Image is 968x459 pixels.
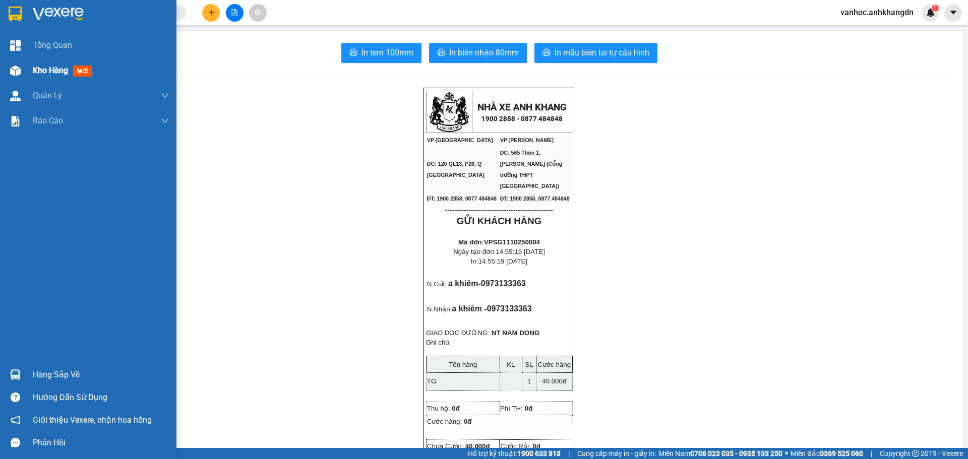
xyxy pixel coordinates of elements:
[577,448,656,459] span: Cung cấp máy in - giấy in:
[427,280,446,288] span: N.Gửi:
[445,206,553,214] span: ----------------------------------------------
[949,8,958,17] span: caret-down
[492,329,540,337] span: NT NAM DONG
[10,65,21,76] img: warehouse-icon
[118,9,199,33] div: VP [PERSON_NAME]
[426,329,490,337] span: GIAO DỌC ĐƯỜNG:
[427,442,490,450] span: Chưa Cước:
[10,40,21,51] img: dashboard-icon
[11,415,20,425] span: notification
[477,102,567,113] strong: NHÀ XE ANH KHANG
[33,89,62,102] span: Quản Lý
[464,418,472,425] span: 0đ
[341,43,421,63] button: printerIn tem 100mm
[465,442,490,450] span: 40.000đ
[9,45,111,59] div: 0973133363
[448,279,478,288] span: a khiêm
[785,451,788,455] span: ⚪️
[249,4,267,22] button: aim
[33,114,63,127] span: Báo cáo
[500,442,540,450] span: Cước Rồi:
[932,5,939,12] sup: 1
[537,361,571,368] span: Cước hàng
[427,418,462,425] span: Cước hàng:
[832,6,922,19] span: vanhoc.anhkhangdn
[525,405,533,412] span: 0đ
[517,449,561,457] strong: 1900 633 818
[161,92,169,100] span: down
[820,449,863,457] strong: 0369 525 060
[453,248,545,255] span: Ngày tạo đơn:
[427,137,493,143] span: VP [GEOGRAPHIC_DATA]
[9,33,111,45] div: a khiêm
[9,10,24,20] span: Gửi:
[349,48,357,58] span: printer
[10,116,21,126] img: solution-icon
[525,361,533,368] span: SL
[426,339,451,346] span: Ghi chú:
[500,195,570,202] span: ĐT: 1900 2858, 0877 484848
[33,390,169,405] div: Hướng dẫn sử dụng
[457,216,541,226] strong: GỬI KHÁCH HÀNG
[202,4,220,22] button: plus
[500,405,523,412] span: Phí TH:
[496,248,545,255] span: 14:55:19 [DATE]
[118,45,199,59] div: 0973133363
[926,8,935,17] img: icon-new-feature
[361,46,413,59] span: In tem 100mm
[427,305,452,313] span: N.Nhận:
[452,405,460,412] span: 0đ
[118,64,133,75] span: DĐ:
[9,9,111,33] div: VP [GEOGRAPHIC_DATA]
[11,438,20,447] span: message
[226,4,244,22] button: file-add
[254,9,261,16] span: aim
[478,279,525,288] span: -
[458,238,540,246] strong: Mã đơn:
[449,361,477,368] span: Tên hàng
[484,238,540,246] span: VPSG1110250004
[468,448,561,459] span: Hỗ trợ kỹ thuật:
[161,117,169,125] span: down
[427,195,497,202] span: ĐT: 1900 2858, 0877 484848
[471,257,527,265] span: In:
[481,279,526,288] span: 0973133363
[33,39,72,51] span: Tổng Quan
[507,361,515,368] span: KL
[427,405,450,412] span: Thu hộ:
[10,369,21,380] img: warehouse-icon
[527,377,531,385] span: 1
[208,9,215,16] span: plus
[10,91,21,101] img: warehouse-icon
[33,435,169,450] div: Phản hồi
[542,377,566,385] span: 40.000đ
[532,442,540,450] span: 0đ
[933,5,937,12] span: 1
[73,65,92,77] span: mới
[500,137,554,143] span: VP [PERSON_NAME]
[449,46,519,59] span: In biên nhận 80mm
[33,367,169,382] div: Hàng sắp về
[231,9,238,16] span: file-add
[912,450,919,457] span: copyright
[658,448,782,459] span: Miền Nam
[9,7,22,22] img: logo-vxr
[118,33,199,45] div: a khiêm
[568,448,570,459] span: |
[481,115,563,122] strong: 1900 2858 - 0877 484848
[11,392,20,402] span: question-circle
[500,150,563,189] span: ĐC: 565 Thôn 1, [PERSON_NAME] (Cổng trường THPT [GEOGRAPHIC_DATA])
[118,10,142,20] span: Nhận:
[534,43,657,63] button: printerIn mẫu biên lai tự cấu hình
[33,65,68,75] span: Kho hàng
[944,4,962,22] button: caret-down
[437,48,445,58] span: printer
[542,48,551,58] span: printer
[791,448,863,459] span: Miền Bắc
[427,161,485,178] span: ĐC: 120 QL13, P26, Q [GEOGRAPHIC_DATA]
[427,377,437,385] span: TG
[429,43,527,63] button: printerIn biên nhận 80mm
[487,304,532,313] span: 0973133363
[33,414,152,426] span: Giới thiệu Vexere, nhận hoa hồng
[555,46,649,59] span: In mẫu biên lai tự cấu hình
